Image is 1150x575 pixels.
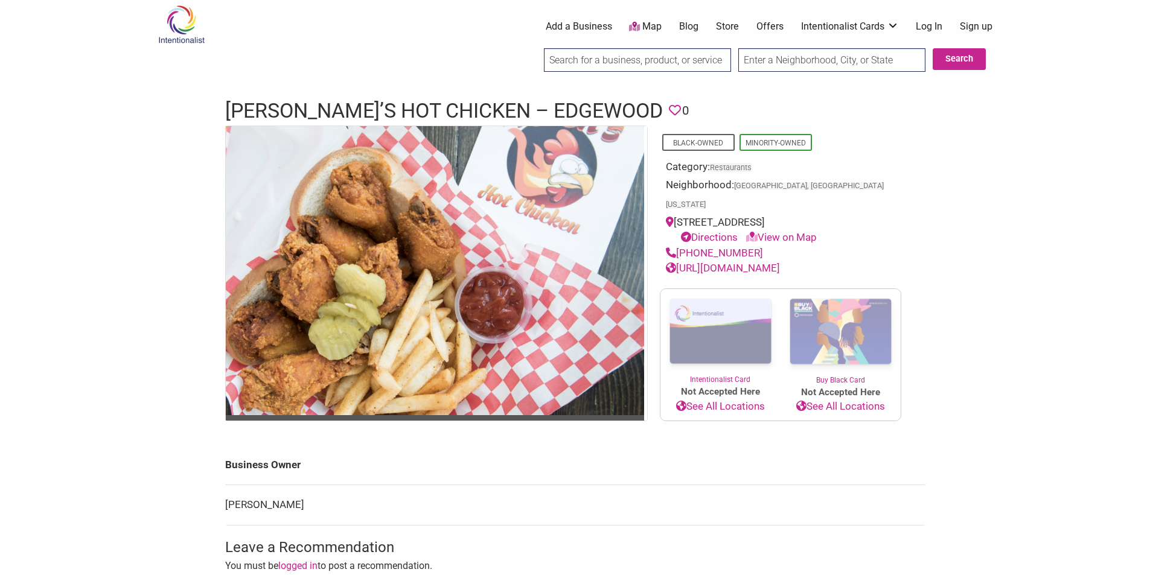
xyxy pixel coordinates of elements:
[666,262,780,274] a: [URL][DOMAIN_NAME]
[153,5,210,44] img: Intentionalist
[960,20,992,33] a: Sign up
[225,538,925,558] h3: Leave a Recommendation
[716,20,739,33] a: Store
[225,558,925,574] p: You must be to post a recommendation.
[781,289,901,375] img: Buy Black Card
[933,48,986,70] button: Search
[544,48,731,72] input: Search for a business, product, or service
[734,182,884,190] span: [GEOGRAPHIC_DATA], [GEOGRAPHIC_DATA]
[781,399,901,415] a: See All Locations
[666,247,763,259] a: [PHONE_NUMBER]
[801,20,899,33] a: Intentionalist Cards
[682,101,689,120] span: 0
[225,97,663,125] h1: [PERSON_NAME]’s Hot Chicken – Edgewood
[756,20,784,33] a: Offers
[666,159,895,178] div: Category:
[660,289,781,374] img: Intentionalist Card
[679,20,698,33] a: Blog
[666,215,895,246] div: [STREET_ADDRESS]
[666,201,706,209] span: [US_STATE]
[660,399,781,415] a: See All Locations
[916,20,942,33] a: Log In
[225,485,925,526] td: [PERSON_NAME]
[781,386,901,399] span: Not Accepted Here
[746,231,817,243] a: View on Map
[746,139,806,147] a: Minority-Owned
[710,163,752,172] a: Restaurants
[781,289,901,386] a: Buy Black Card
[738,48,925,72] input: Enter a Neighborhood, City, or State
[660,289,781,385] a: Intentionalist Card
[681,231,738,243] a: Directions
[629,20,662,34] a: Map
[660,385,781,399] span: Not Accepted Here
[225,445,925,485] td: Business Owner
[546,20,612,33] a: Add a Business
[278,560,318,571] a: logged in
[673,139,723,147] a: Black-Owned
[666,177,895,215] div: Neighborhood:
